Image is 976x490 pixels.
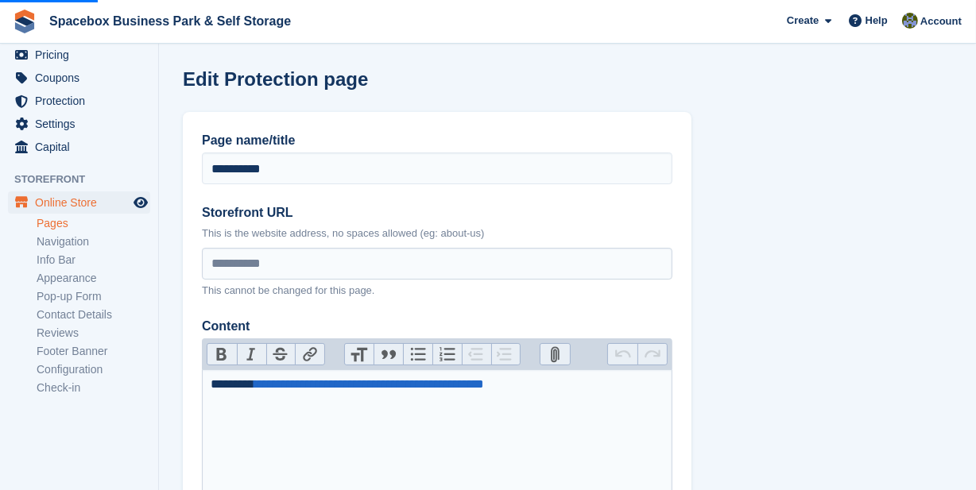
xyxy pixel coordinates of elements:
[920,14,962,29] span: Account
[37,326,150,341] a: Reviews
[202,283,672,299] p: This cannot be changed for this page.
[8,191,150,214] a: menu
[432,344,462,365] button: Numbers
[43,8,297,34] a: Spacebox Business Park & Self Storage
[8,136,150,158] a: menu
[8,67,150,89] a: menu
[202,131,672,150] label: Page name/title
[8,113,150,135] a: menu
[35,113,130,135] span: Settings
[403,344,432,365] button: Bullets
[637,344,667,365] button: Redo
[608,344,637,365] button: Undo
[35,90,130,112] span: Protection
[202,226,672,241] p: This is the website address, no spaces allowed (eg: about-us)
[295,344,324,365] button: Link
[37,253,150,268] a: Info Bar
[37,344,150,359] a: Footer Banner
[866,13,888,29] span: Help
[345,344,374,365] button: Heading
[131,193,150,212] a: Preview store
[37,234,150,249] a: Navigation
[35,191,130,214] span: Online Store
[202,317,672,336] label: Content
[902,13,918,29] img: sahil
[37,307,150,322] a: Contact Details
[787,13,819,29] span: Create
[374,344,403,365] button: Quote
[35,136,130,158] span: Capital
[37,380,150,395] a: Check-in
[37,216,150,231] a: Pages
[237,344,266,365] button: Italic
[14,172,158,187] span: Storefront
[8,44,150,66] a: menu
[540,344,570,365] button: Attach Files
[35,67,130,89] span: Coupons
[8,90,150,112] a: menu
[202,203,672,222] label: Storefront URL
[462,344,491,365] button: Decrease Level
[183,68,368,90] h1: Edit Protection page
[37,271,150,286] a: Appearance
[266,344,296,365] button: Strikethrough
[491,344,521,365] button: Increase Level
[35,44,130,66] span: Pricing
[37,289,150,304] a: Pop-up Form
[13,10,37,33] img: stora-icon-8386f47178a22dfd0bd8f6a31ec36ba5ce8667c1dd55bd0f319d3a0aa187defe.svg
[37,362,150,377] a: Configuration
[207,344,237,365] button: Bold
